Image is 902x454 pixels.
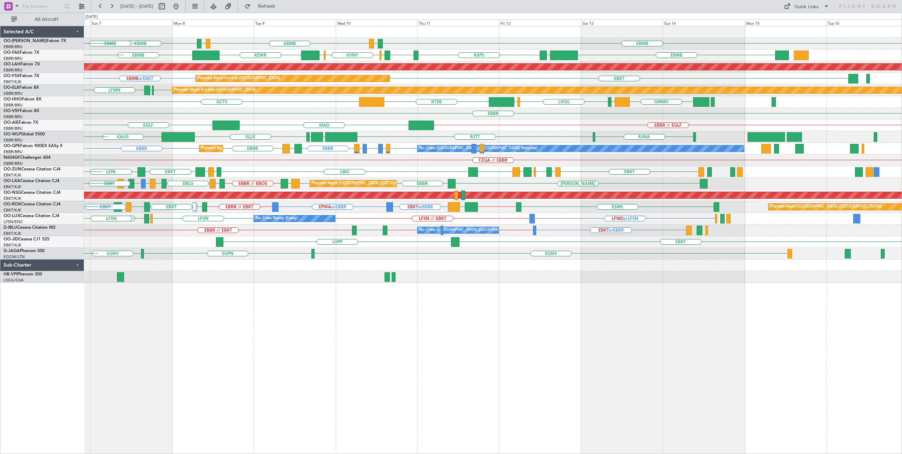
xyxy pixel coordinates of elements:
a: EBKT/KJK [4,243,21,248]
div: Planned Maint [GEOGRAPHIC_DATA] ([GEOGRAPHIC_DATA]) [770,202,881,212]
button: Quick Links [780,1,833,12]
a: LFSN/ENC [4,219,23,225]
a: EBBR/BRU [4,68,23,73]
div: Sat 13 [581,19,663,26]
div: Planned Maint Kortrijk-[GEOGRAPHIC_DATA] [198,73,280,84]
span: OO-WLP [4,132,21,136]
span: [DATE] - [DATE] [120,3,153,10]
div: Mon 8 [172,19,254,26]
div: Tue 9 [254,19,335,26]
a: OO-LUXCessna Citation CJ4 [4,214,59,218]
a: OO-AIEFalcon 7X [4,121,38,125]
div: Planned Maint [GEOGRAPHIC_DATA] ([GEOGRAPHIC_DATA] National) [201,143,329,154]
a: HB-VPIPhenom 300 [4,272,42,277]
a: OO-ROKCessna Citation CJ4 [4,202,60,206]
span: OO-NSG [4,191,21,195]
div: Quick Links [795,4,819,11]
div: Sun 7 [90,19,172,26]
span: OO-FSX [4,74,20,78]
span: OO-JID [4,237,18,241]
div: No Crew [GEOGRAPHIC_DATA] ([GEOGRAPHIC_DATA] National) [419,225,538,235]
span: D-IBLU [4,226,17,230]
a: G-JAGAPhenom 300 [4,249,45,253]
a: OO-JIDCessna CJ1 525 [4,237,49,241]
a: EBBR/BRU [4,126,23,131]
a: EBKT/KJK [4,208,21,213]
div: Thu 11 [417,19,499,26]
a: EBBR/BRU [4,161,23,166]
a: EBBR/BRU [4,44,23,50]
div: Planned Maint Kortrijk-[GEOGRAPHIC_DATA] [174,85,256,95]
span: OO-VSF [4,109,20,113]
a: OO-ELKFalcon 8X [4,86,39,90]
div: Wed 10 [336,19,417,26]
span: OO-ELK [4,86,19,90]
a: OO-FAEFalcon 7X [4,51,39,55]
span: OO-LAH [4,62,20,66]
a: OO-HHOFalcon 8X [4,97,41,101]
a: OO-LXACessna Citation CJ4 [4,179,59,183]
button: All Aircraft [8,14,77,25]
span: HB-VPI [4,272,17,277]
a: OO-NSGCessna Citation CJ4 [4,191,60,195]
a: EBKT/KJK [4,173,21,178]
span: OO-[PERSON_NAME] [4,39,47,43]
div: Planned Maint [GEOGRAPHIC_DATA] ([GEOGRAPHIC_DATA] National) [312,178,440,189]
a: N604GFChallenger 604 [4,156,51,160]
a: EBBR/BRU [4,138,23,143]
div: No Crew Nancy (Essey) [256,213,298,224]
a: LSGG/GVA [4,278,24,283]
span: OO-FAE [4,51,20,55]
a: OO-GPEFalcon 900EX EASy II [4,144,62,148]
span: N604GF [4,156,20,160]
span: All Aircraft [18,17,75,22]
span: OO-GPE [4,144,20,148]
a: EBBR/BRU [4,149,23,155]
span: OO-ZUN [4,167,21,171]
a: OO-FSXFalcon 7X [4,74,39,78]
a: EBKT/KJK [4,231,21,236]
span: OO-LXA [4,179,20,183]
div: Fri 12 [499,19,581,26]
a: OO-WLPGlobal 5500 [4,132,45,136]
span: OO-ROK [4,202,21,206]
input: Trip Number [22,1,62,12]
a: OO-[PERSON_NAME]Falcon 7X [4,39,66,43]
a: EBKT/KJK [4,184,21,190]
a: EBBR/BRU [4,56,23,61]
span: G-JAGA [4,249,20,253]
span: OO-HHO [4,97,22,101]
div: Mon 15 [745,19,826,26]
div: Sun 14 [663,19,744,26]
a: OO-LAHFalcon 7X [4,62,40,66]
a: EGGW/LTN [4,254,25,260]
a: EBBR/BRU [4,103,23,108]
a: EBBR/BRU [4,91,23,96]
span: OO-AIE [4,121,19,125]
a: OO-VSFFalcon 8X [4,109,39,113]
button: Refresh [241,1,284,12]
div: No Crew [GEOGRAPHIC_DATA] ([GEOGRAPHIC_DATA] National) [419,143,538,154]
span: OO-LUX [4,214,20,218]
div: [DATE] [86,14,98,20]
a: EBBR/BRU [4,114,23,120]
a: OO-ZUNCessna Citation CJ4 [4,167,60,171]
span: Refresh [252,4,282,9]
a: EBKT/KJK [4,79,21,85]
a: EBKT/KJK [4,196,21,201]
a: D-IBLUCessna Citation M2 [4,226,55,230]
